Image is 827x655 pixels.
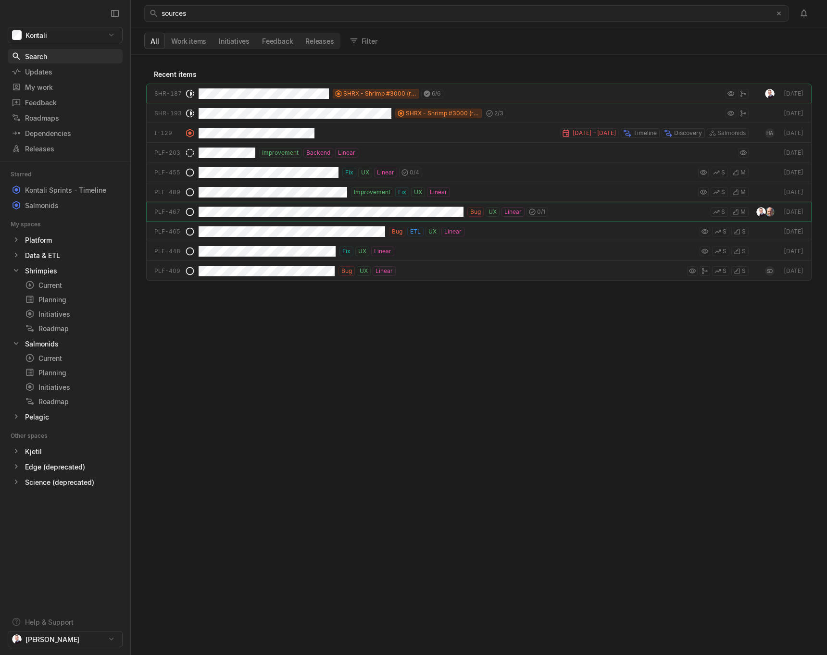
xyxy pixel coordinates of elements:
[21,380,123,394] a: Initiatives
[8,198,123,212] a: Salmonids
[146,162,812,182] a: PLF-455FixUXLinear0/4SM[DATE]
[162,9,186,17] span: sources
[742,227,746,236] span: S
[165,33,213,49] button: Work items
[742,267,746,275] span: S
[146,261,812,281] a: PLF-409BugUXLinearSSSD[DATE]
[25,412,49,422] div: Pelagic
[11,431,59,441] div: Other spaces
[25,295,119,305] div: Planning
[146,84,812,103] a: SHR-187SHRX - Shrimp #3000 (re-launch)6/6[DATE]
[25,477,94,487] div: Science (deprecated)
[504,208,522,216] span: Linear
[782,129,803,137] div: [DATE]
[723,267,727,275] span: S
[25,634,79,644] span: [PERSON_NAME]
[8,95,123,110] a: Feedback
[782,208,803,216] div: [DATE]
[8,460,123,473] a: Edge (deprecated)
[470,208,481,216] span: Bug
[21,278,123,292] a: Current
[25,396,119,407] div: Roadmap
[782,267,803,275] div: [DATE]
[537,208,545,216] span: 0 / 1
[354,188,390,197] span: Improvement
[361,168,369,177] span: UX
[146,182,812,202] a: PLF-489ImprovementFixUXLinearSM[DATE]
[740,168,746,177] span: M
[721,168,725,177] span: S
[11,170,43,179] div: Starred
[782,89,803,98] div: [DATE]
[782,247,803,256] div: [DATE]
[146,64,812,84] div: Recent items
[12,128,119,138] div: Dependencies
[154,129,181,137] div: I-129
[345,168,353,177] span: Fix
[489,208,497,216] span: UX
[25,250,60,260] div: Data & ETL
[8,233,123,247] a: Platform
[717,129,746,137] span: Salmonids
[25,339,59,349] div: Salmonids
[392,227,402,236] span: Bug
[25,200,59,210] div: Salmonids
[146,241,812,261] a: PLF-448FixUXLinearSS[DATE]
[12,634,22,644] img: Kontali0497_EJH_round.png
[213,33,256,49] button: Initiatives
[25,30,47,40] span: Kontali
[756,207,766,217] img: Kontali0497_EJH_round.png
[12,67,119,77] div: Updates
[782,109,803,118] div: [DATE]
[358,247,366,256] span: UX
[154,247,181,256] div: PLF-448
[8,337,123,350] a: Salmonids
[414,188,422,197] span: UX
[154,148,181,157] div: PLF-203
[740,208,746,216] span: M
[8,126,123,140] a: Dependencies
[299,33,340,49] button: Releases
[765,89,775,99] img: Kontali0497_EJH_round.png
[432,89,440,98] span: 6 / 6
[25,617,74,627] div: Help & Support
[8,264,123,277] div: Shrimpies
[674,129,702,137] span: Discovery
[8,410,123,423] a: Pelagic
[25,185,106,195] div: Kontali Sprints - Timeline
[8,111,123,125] a: Roadmaps
[25,353,119,363] div: Current
[25,280,119,290] div: Current
[12,51,119,62] div: Search
[146,222,812,241] a: PLF-465BugETLUXLinearSS[DATE]
[560,128,619,138] div: [DATE] – [DATE]
[12,113,119,123] div: Roadmaps
[21,321,123,335] a: Roadmap
[21,366,123,379] a: Planning
[360,267,368,275] span: UX
[742,247,746,256] span: S
[723,247,727,256] span: S
[8,631,123,647] button: [PERSON_NAME]
[146,103,812,123] a: SHR-193SHRX - Shrimp #3000 (re-launch)2/3[DATE]
[345,33,383,49] button: Filter
[723,227,727,236] span: S
[341,267,352,275] span: Bug
[377,168,394,177] span: Linear
[338,148,355,157] span: Linear
[12,144,119,154] div: Releases
[8,183,123,197] a: Kontali Sprints - Timeline
[8,475,123,489] a: Science (deprecated)
[765,207,775,217] img: profile.jpeg
[766,128,773,138] span: HA
[721,208,725,216] span: S
[154,89,181,98] div: SHR-187
[154,227,181,236] div: PLF-465
[8,248,123,262] div: Data & ETL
